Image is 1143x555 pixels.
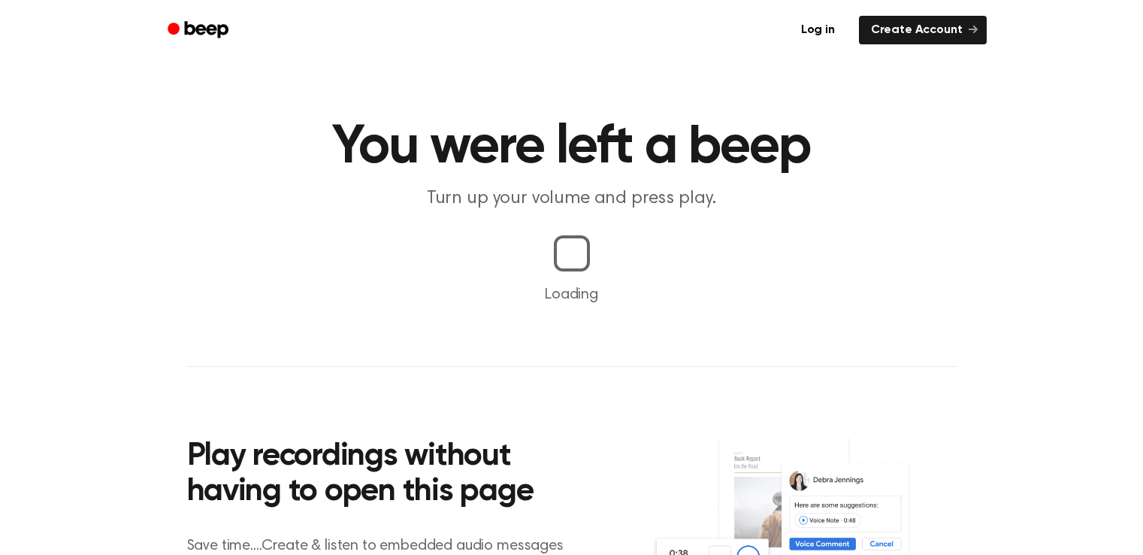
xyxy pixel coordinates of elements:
[283,187,860,211] p: Turn up your volume and press play.
[786,13,850,47] a: Log in
[187,439,592,511] h2: Play recordings without having to open this page
[18,284,1125,306] p: Loading
[859,16,987,44] a: Create Account
[157,16,242,45] a: Beep
[187,120,957,174] h1: You were left a beep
